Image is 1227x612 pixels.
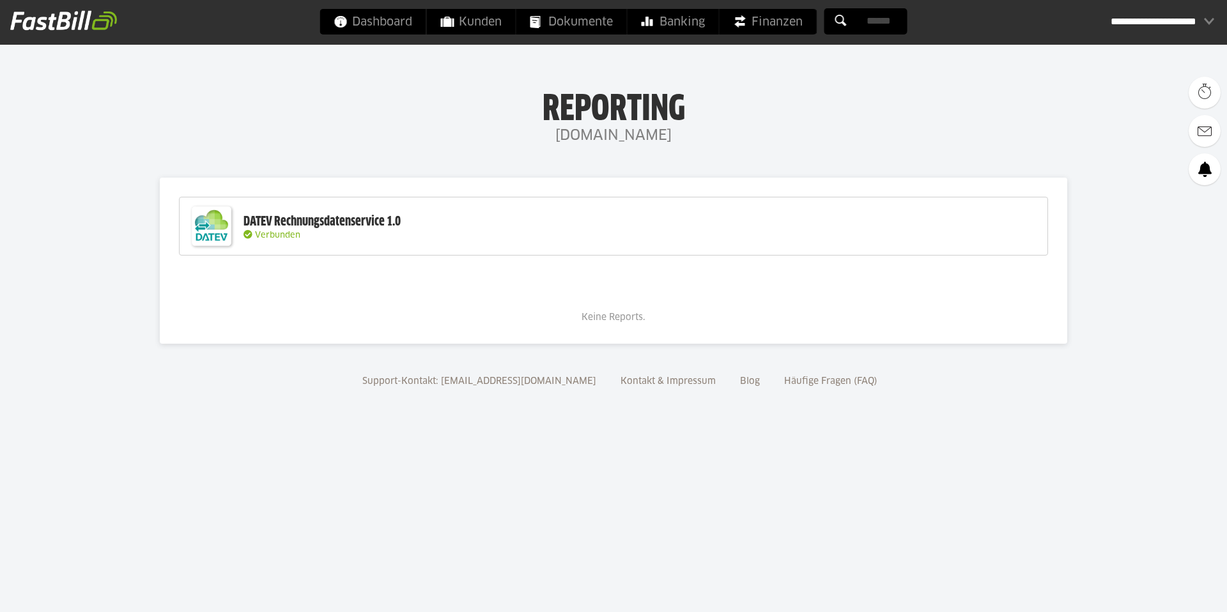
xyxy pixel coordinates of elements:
[334,9,412,34] span: Dashboard
[1127,574,1214,606] iframe: Öffnet ein Widget, in dem Sie weitere Informationen finden
[10,10,117,31] img: fastbill_logo_white.png
[320,9,426,34] a: Dashboard
[441,9,502,34] span: Kunden
[358,377,601,386] a: Support-Kontakt: [EMAIL_ADDRESS][DOMAIN_NAME]
[734,9,803,34] span: Finanzen
[628,9,719,34] a: Banking
[582,313,645,322] span: Keine Reports.
[255,231,300,240] span: Verbunden
[427,9,516,34] a: Kunden
[720,9,817,34] a: Finanzen
[616,377,720,386] a: Kontakt & Impressum
[736,377,764,386] a: Blog
[243,213,401,230] div: DATEV Rechnungsdatenservice 1.0
[186,201,237,252] img: DATEV-Datenservice Logo
[642,9,705,34] span: Banking
[780,377,882,386] a: Häufige Fragen (FAQ)
[530,9,613,34] span: Dokumente
[516,9,627,34] a: Dokumente
[128,90,1099,123] h1: Reporting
